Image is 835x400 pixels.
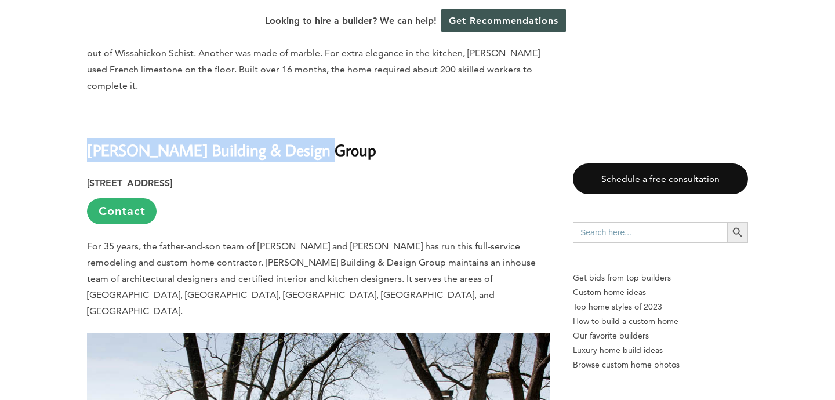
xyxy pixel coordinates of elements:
iframe: Drift Widget Chat Controller [612,317,821,386]
input: Search here... [573,222,727,243]
a: Our favorite builders [573,329,748,343]
a: Browse custom home photos [573,358,748,372]
a: Schedule a free consultation [573,163,748,194]
a: How to build a custom home [573,314,748,329]
span: For 35 years, the father-and-son team of [PERSON_NAME] and [PERSON_NAME] has run this full-servic... [87,241,536,317]
a: Luxury home build ideas [573,343,748,358]
svg: Search [731,226,744,239]
a: Contact [87,198,157,224]
strong: [STREET_ADDRESS] [87,177,172,188]
b: [PERSON_NAME] Building & Design Group [87,140,376,160]
a: Get Recommendations [441,9,566,32]
a: Top home styles of 2023 [573,300,748,314]
a: Custom home ideas [573,285,748,300]
p: Get bids from top builders [573,271,748,285]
